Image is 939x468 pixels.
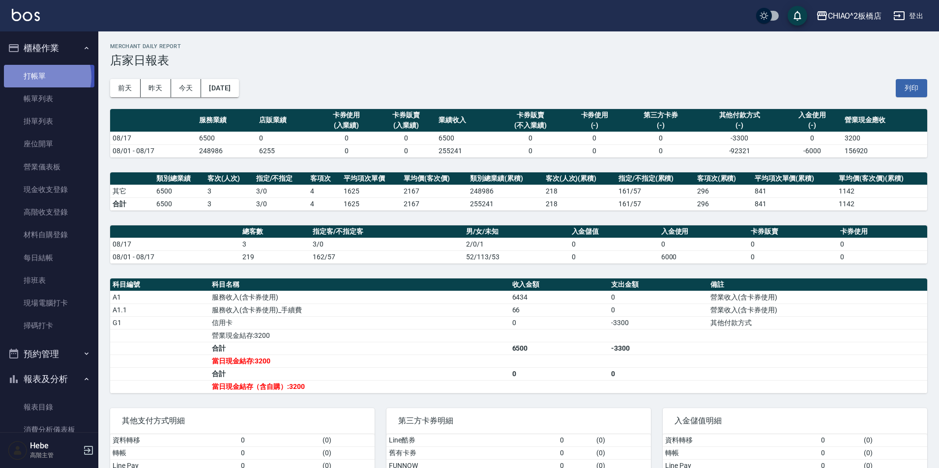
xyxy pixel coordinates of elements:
[468,172,543,185] th: 類別總業績(累積)
[510,342,609,355] td: 6500
[201,79,238,97] button: [DATE]
[209,355,510,367] td: 當日現金結存:3200
[697,132,782,144] td: -3300
[209,367,510,380] td: 合計
[569,238,659,250] td: 0
[594,434,651,447] td: ( 0 )
[398,416,639,426] span: 第三方卡券明細
[30,441,80,451] h5: Hebe
[616,197,695,210] td: 161/57
[110,238,240,250] td: 08/17
[663,434,819,447] td: 資料轉移
[379,110,434,120] div: 卡券販賣
[4,156,94,178] a: 營業儀表板
[663,446,819,459] td: 轉帳
[836,172,927,185] th: 單均價(客次價)(累積)
[110,446,238,459] td: 轉帳
[616,172,695,185] th: 指定/不指定(累積)
[594,446,651,459] td: ( 0 )
[543,185,616,197] td: 218
[110,316,209,329] td: G1
[257,132,317,144] td: 0
[4,396,94,418] a: 報表目錄
[708,303,927,316] td: 營業收入(含卡券使用)
[468,197,543,210] td: 255241
[543,172,616,185] th: 客次(人次)(累積)
[376,144,436,157] td: 0
[4,65,94,87] a: 打帳單
[4,110,94,133] a: 掛單列表
[209,278,510,291] th: 科目名稱
[209,329,510,342] td: 營業現金結存:3200
[4,341,94,367] button: 預約管理
[695,172,752,185] th: 客項次(累積)
[122,416,363,426] span: 其他支付方式明細
[341,197,401,210] td: 1625
[788,6,807,26] button: save
[257,144,317,157] td: 6255
[499,110,562,120] div: 卡券販賣
[748,225,838,238] th: 卡券販賣
[401,185,468,197] td: 2167
[819,434,861,447] td: 0
[341,185,401,197] td: 1625
[319,110,374,120] div: 卡券使用
[197,132,257,144] td: 6500
[708,291,927,303] td: 營業收入(含卡券使用)
[468,185,543,197] td: 248986
[496,144,565,157] td: 0
[205,197,254,210] td: 3
[659,250,748,263] td: 6000
[317,132,377,144] td: 0
[317,144,377,157] td: 0
[785,120,840,131] div: (-)
[510,291,609,303] td: 6434
[154,172,205,185] th: 類別總業績
[110,43,927,50] h2: Merchant Daily Report
[752,172,837,185] th: 平均項次單價(累積)
[209,342,510,355] td: 合計
[254,185,308,197] td: 3 / 0
[141,79,171,97] button: 昨天
[838,225,927,238] th: 卡券使用
[565,132,625,144] td: 0
[464,238,569,250] td: 2/0/1
[197,109,257,132] th: 服務業績
[4,269,94,292] a: 排班表
[896,79,927,97] button: 列印
[171,79,202,97] button: 今天
[209,303,510,316] td: 服務收入(含卡券使用)_手續費
[616,185,695,197] td: 161 / 57
[110,225,927,264] table: a dense table
[842,109,927,132] th: 營業現金應收
[154,197,205,210] td: 6500
[209,380,510,393] td: 當日現金結存（含自購）:3200
[609,303,708,316] td: 0
[510,367,609,380] td: 0
[209,291,510,303] td: 服務收入(含卡券使用)
[240,250,310,263] td: 219
[310,250,464,263] td: 162/57
[812,6,886,26] button: CHIAO^2板橋店
[110,79,141,97] button: 前天
[8,440,28,460] img: Person
[842,144,927,157] td: 156920
[205,172,254,185] th: 客次(人次)
[240,225,310,238] th: 總客數
[861,434,927,447] td: ( 0 )
[708,316,927,329] td: 其他付款方式
[609,291,708,303] td: 0
[861,446,927,459] td: ( 0 )
[386,434,558,447] td: Line酷券
[110,291,209,303] td: A1
[567,110,622,120] div: 卡券使用
[376,132,436,144] td: 0
[386,446,558,459] td: 舊有卡券
[310,238,464,250] td: 3/0
[197,144,257,157] td: 248986
[110,434,238,447] td: 資料轉移
[4,314,94,337] a: 掃碼打卡
[401,172,468,185] th: 單均價(客次價)
[257,109,317,132] th: 店販業績
[209,316,510,329] td: 信用卡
